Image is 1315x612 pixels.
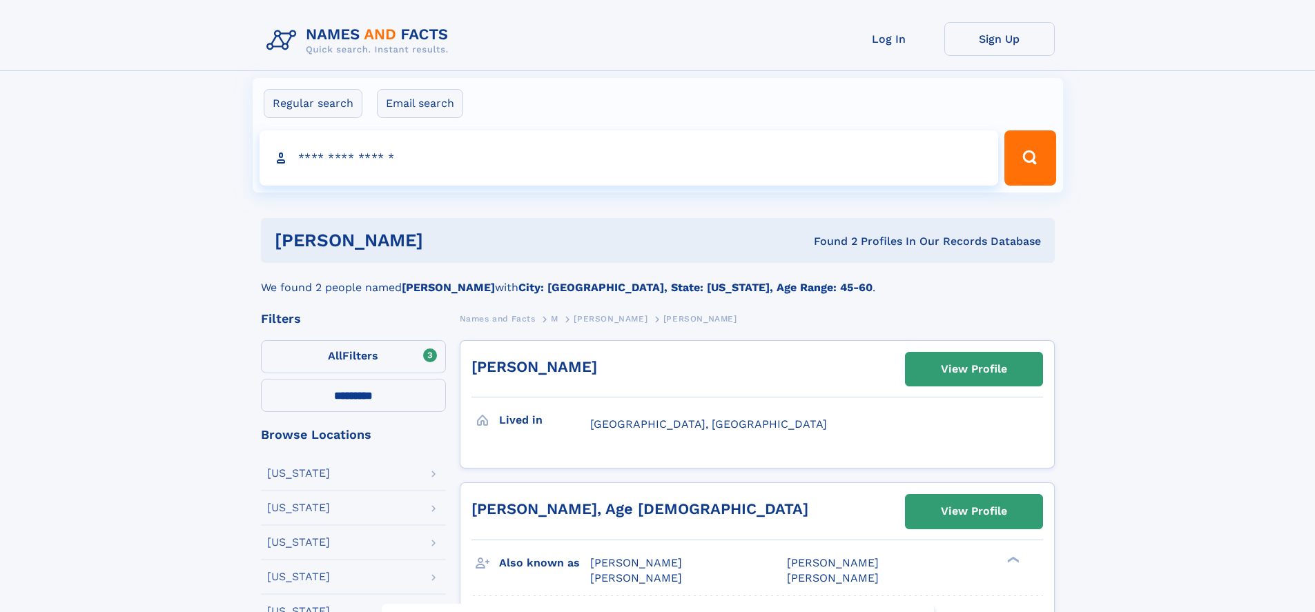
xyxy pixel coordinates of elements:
[590,556,682,569] span: [PERSON_NAME]
[590,417,827,431] span: [GEOGRAPHIC_DATA], [GEOGRAPHIC_DATA]
[264,89,362,118] label: Regular search
[499,408,590,432] h3: Lived in
[551,310,558,327] a: M
[574,310,647,327] a: [PERSON_NAME]
[1004,555,1020,564] div: ❯
[663,314,737,324] span: [PERSON_NAME]
[460,310,536,327] a: Names and Facts
[944,22,1055,56] a: Sign Up
[834,22,944,56] a: Log In
[267,537,330,548] div: [US_STATE]
[1004,130,1055,186] button: Search Button
[787,571,879,584] span: [PERSON_NAME]
[402,281,495,294] b: [PERSON_NAME]
[275,232,618,249] h1: [PERSON_NAME]
[261,22,460,59] img: Logo Names and Facts
[518,281,873,294] b: City: [GEOGRAPHIC_DATA], State: [US_STATE], Age Range: 45-60
[261,263,1055,296] div: We found 2 people named with .
[551,314,558,324] span: M
[267,468,330,479] div: [US_STATE]
[260,130,999,186] input: search input
[261,340,446,373] label: Filters
[261,313,446,325] div: Filters
[906,495,1042,528] a: View Profile
[267,502,330,513] div: [US_STATE]
[328,349,342,362] span: All
[941,353,1007,385] div: View Profile
[787,556,879,569] span: [PERSON_NAME]
[574,314,647,324] span: [PERSON_NAME]
[590,571,682,584] span: [PERSON_NAME]
[377,89,463,118] label: Email search
[261,428,446,441] div: Browse Locations
[618,234,1041,249] div: Found 2 Profiles In Our Records Database
[941,495,1007,527] div: View Profile
[906,353,1042,386] a: View Profile
[471,500,808,517] a: [PERSON_NAME], Age [DEMOGRAPHIC_DATA]
[499,551,590,575] h3: Also known as
[267,571,330,582] div: [US_STATE]
[471,358,597,375] a: [PERSON_NAME]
